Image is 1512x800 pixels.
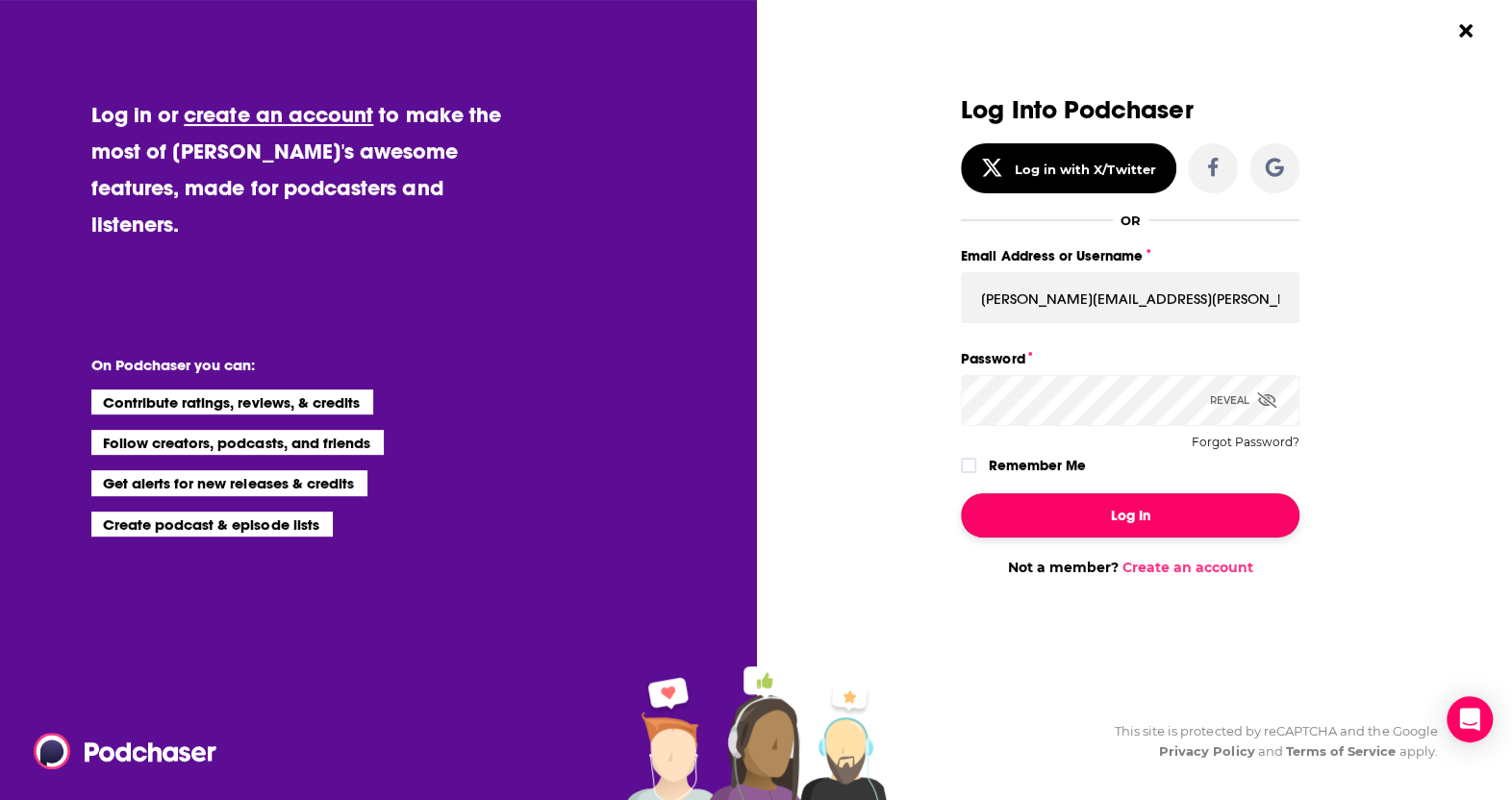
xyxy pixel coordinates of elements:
button: Log in with X/Twitter [961,143,1176,193]
a: Privacy Policy [1159,743,1255,759]
div: Reveal [1210,375,1276,426]
button: Log In [961,493,1299,537]
input: Email Address or Username [961,272,1299,324]
h3: Log Into Podchaser [961,96,1299,124]
label: Email Address or Username [961,243,1299,268]
button: Close Button [1448,12,1484,49]
li: Create podcast & episode lists [91,512,333,537]
li: Follow creators, podcasts, and friends [91,430,385,455]
li: On Podchaser you can: [91,356,476,374]
label: Remember Me [989,453,1086,478]
div: Open Intercom Messenger [1447,696,1493,742]
div: Log in with X/Twitter [1015,162,1156,177]
div: Not a member? [961,559,1299,576]
a: Create an account [1122,559,1253,576]
a: create an account [184,101,373,128]
a: Podchaser - Follow, Share and Rate Podcasts [34,733,203,769]
li: Get alerts for new releases & credits [91,470,367,495]
div: OR [1121,212,1141,228]
label: Password [961,346,1299,371]
img: Podchaser - Follow, Share and Rate Podcasts [34,733,218,769]
a: Terms of Service [1286,743,1397,759]
li: Contribute ratings, reviews, & credits [91,389,374,414]
button: Forgot Password? [1192,436,1299,449]
div: This site is protected by reCAPTCHA and the Google and apply. [1099,721,1438,762]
